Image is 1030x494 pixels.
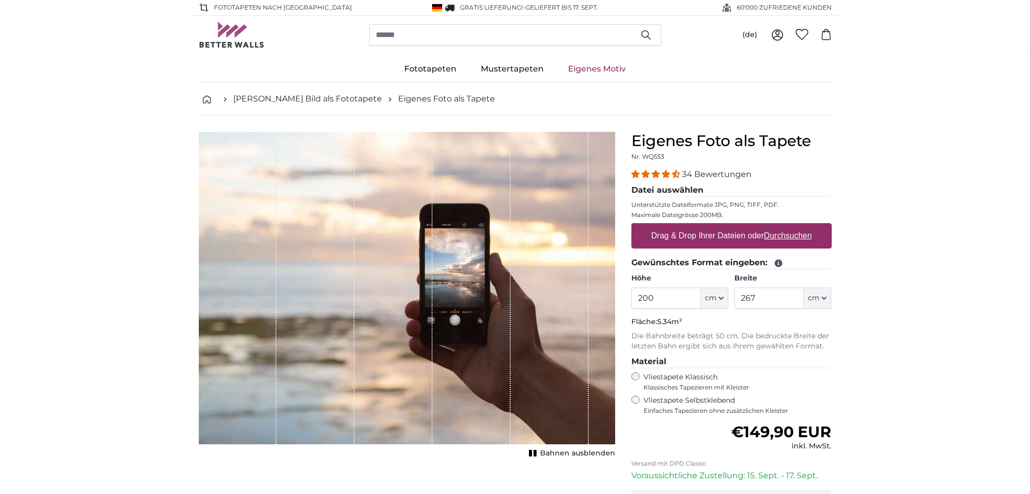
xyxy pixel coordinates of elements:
[644,407,832,415] span: Einfaches Tapezieren ohne zusätzlichen Kleister
[469,56,556,82] a: Mustertapeten
[682,169,752,179] span: 34 Bewertungen
[647,226,816,246] label: Drag & Drop Ihrer Dateien oder
[764,231,811,240] u: Durchsuchen
[701,288,728,309] button: cm
[631,460,832,468] p: Versand mit DPD Classic
[392,56,469,82] a: Fototapeten
[631,211,832,219] p: Maximale Dateigrösse 200MB.
[644,372,823,392] label: Vliestapete Klassisch
[705,293,717,303] span: cm
[631,153,664,160] span: Nr. WQ553
[523,4,598,11] span: -
[631,331,832,351] p: Die Bahnbreite beträgt 50 cm. Die bedruckte Breite der letzten Bahn ergibt sich aus Ihrem gewählt...
[398,93,495,105] a: Eigenes Foto als Tapete
[525,4,598,11] span: Geliefert bis 17. Sept.
[731,422,831,441] span: €149,90 EUR
[734,273,831,284] label: Breite
[734,26,765,44] button: (de)
[631,184,832,197] legend: Datei auswählen
[808,293,820,303] span: cm
[631,169,682,179] span: 4.32 stars
[657,317,682,326] span: 5.34m²
[737,3,832,12] span: 60'000 ZUFRIEDENE KUNDEN
[631,356,832,368] legend: Material
[631,470,832,482] p: Voraussichtliche Zustellung: 15. Sept. - 17. Sept.
[199,132,615,461] div: 1 of 1
[556,56,638,82] a: Eigenes Motiv
[631,317,832,327] p: Fläche:
[233,93,382,105] a: [PERSON_NAME] Bild als Fototapete
[199,22,265,48] img: Betterwalls
[631,257,832,269] legend: Gewünschtes Format eingeben:
[432,4,442,12] img: Deutschland
[540,448,615,458] span: Bahnen ausblenden
[460,4,523,11] span: GRATIS Lieferung!
[526,446,615,461] button: Bahnen ausblenden
[804,288,831,309] button: cm
[214,3,352,12] span: Fototapeten nach [GEOGRAPHIC_DATA]
[631,132,832,150] h1: Eigenes Foto als Tapete
[731,441,831,451] div: inkl. MwSt.
[644,396,832,415] label: Vliestapete Selbstklebend
[631,201,832,209] p: Unterstützte Dateiformate JPG, PNG, TIFF, PDF.
[644,383,823,392] span: Klassisches Tapezieren mit Kleister
[631,273,728,284] label: Höhe
[199,83,832,116] nav: breadcrumbs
